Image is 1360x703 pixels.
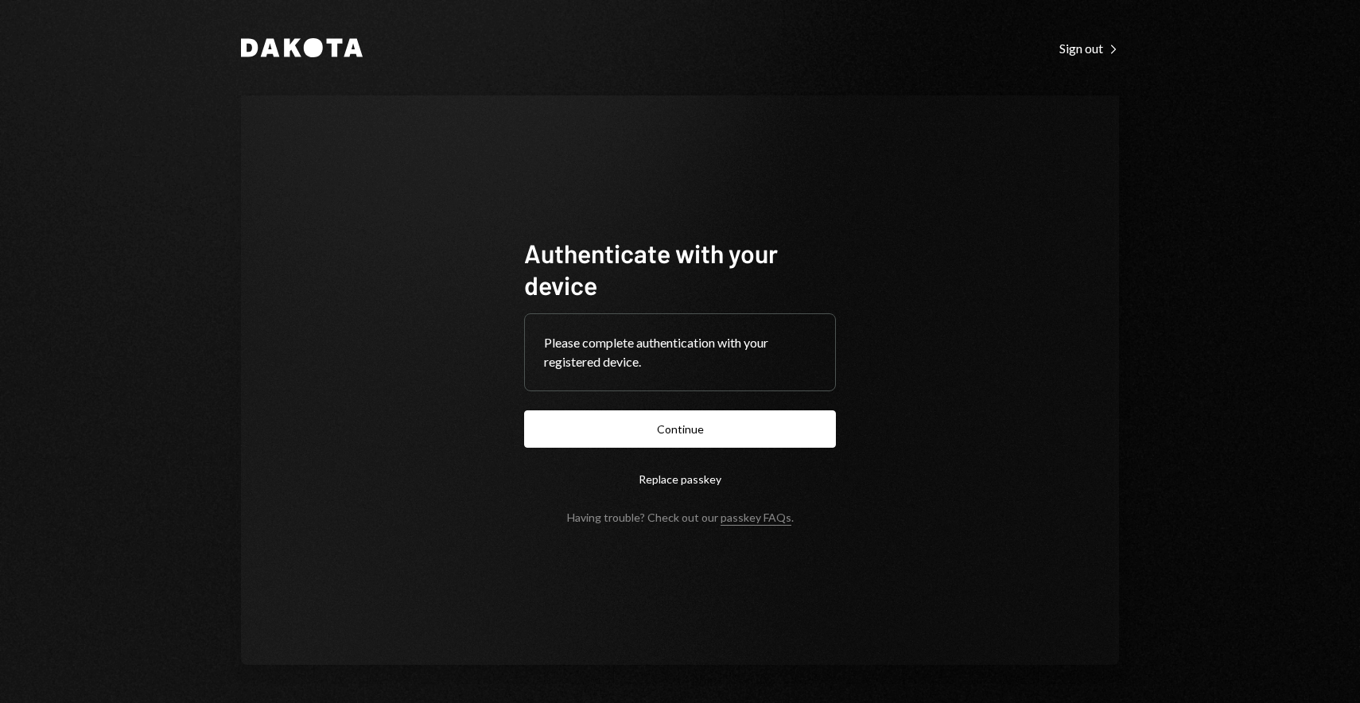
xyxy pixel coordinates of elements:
[524,460,836,498] button: Replace passkey
[567,511,794,524] div: Having trouble? Check out our .
[1059,39,1119,56] a: Sign out
[1059,41,1119,56] div: Sign out
[544,333,816,371] div: Please complete authentication with your registered device.
[524,237,836,301] h1: Authenticate with your device
[721,511,791,526] a: passkey FAQs
[524,410,836,448] button: Continue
